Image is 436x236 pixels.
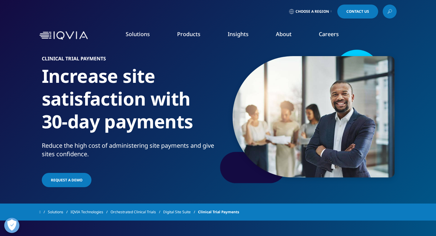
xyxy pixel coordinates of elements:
a: About [276,30,292,38]
span: Request a Demo [51,177,82,183]
nav: Primary [90,21,397,50]
img: 157_man-in-jacket-in-office.jpg [233,56,395,177]
a: Products [177,30,200,38]
p: Reduce the high cost of administering site payments and give sites confidence. [42,141,216,162]
img: IQVIA Healthcare Information Technology and Pharma Clinical Research Company [39,31,88,40]
a: Digital Site Suite [163,207,198,217]
span: Contact Us [346,10,369,13]
button: Open Preferences [4,218,19,233]
a: IQVIA Technologies [71,207,111,217]
a: Careers [319,30,339,38]
a: Solutions [48,207,71,217]
a: Request a Demo [42,173,91,187]
a: Insights [228,30,249,38]
span: Choose a Region [296,9,329,14]
a: Orchestrated Clinical Trials [111,207,163,217]
a: Solutions [126,30,150,38]
a: Contact Us [337,5,378,19]
h1: Increase site satisfaction with 30-day payments [42,65,216,141]
span: Clinical Trial Payments [198,207,239,217]
h6: Clinical Trial Payments [42,56,216,65]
